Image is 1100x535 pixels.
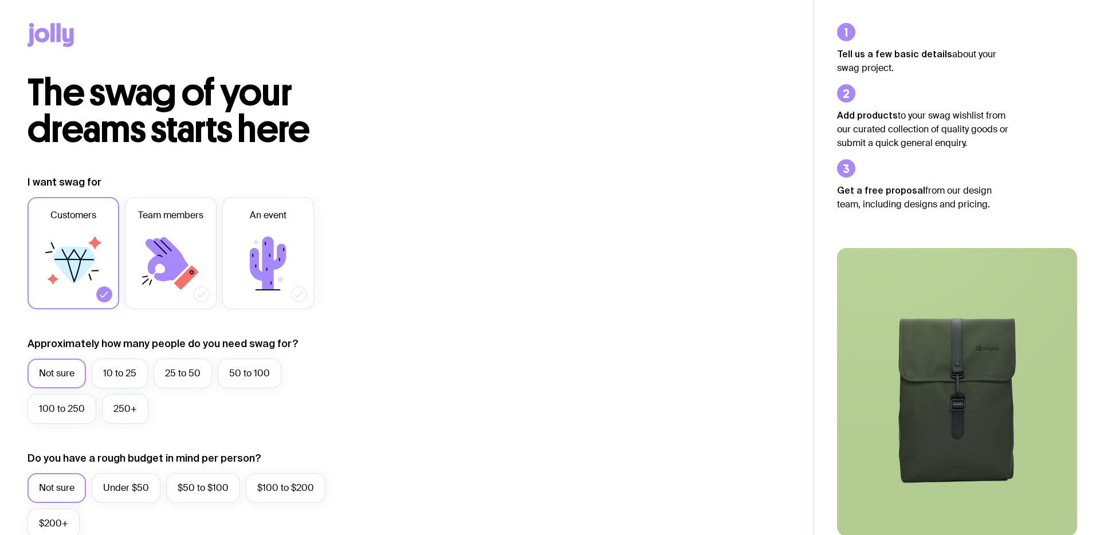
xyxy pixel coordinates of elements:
span: An event [250,209,286,222]
label: Approximately how many people do you need swag for? [27,337,298,351]
label: Do you have a rough budget in mind per person? [27,451,261,465]
label: I want swag for [27,175,101,189]
strong: Get a free proposal [837,185,925,195]
label: 250+ [102,394,148,424]
label: 50 to 100 [218,359,281,388]
label: Under $50 [92,473,160,503]
label: Not sure [27,473,86,503]
label: 25 to 50 [154,359,212,388]
p: about your swag project. [837,47,1009,75]
p: to your swag wishlist from our curated collection of quality goods or submit a quick general enqu... [837,108,1009,150]
label: $50 to $100 [166,473,240,503]
label: $100 to $200 [246,473,325,503]
p: from our design team, including designs and pricing. [837,183,1009,211]
span: Customers [50,209,96,222]
strong: Add products [837,110,898,120]
label: 100 to 250 [27,394,96,424]
span: The swag of your dreams starts here [27,70,310,152]
label: 10 to 25 [92,359,148,388]
span: Team members [138,209,203,222]
label: Not sure [27,359,86,388]
strong: Tell us a few basic details [837,49,952,59]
